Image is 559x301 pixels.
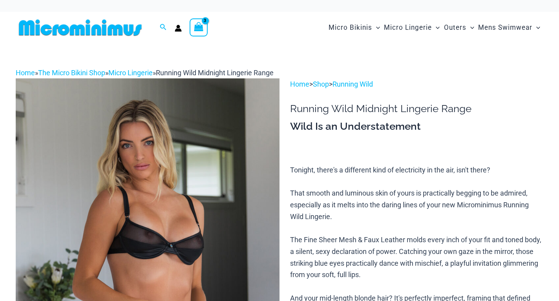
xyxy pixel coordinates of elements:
[476,16,542,40] a: Mens SwimwearMenu ToggleMenu Toggle
[329,18,372,38] span: Micro Bikinis
[156,69,274,77] span: Running Wild Midnight Lingerie Range
[384,18,432,38] span: Micro Lingerie
[432,18,440,38] span: Menu Toggle
[290,78,543,90] p: > >
[327,16,382,40] a: Micro BikinisMenu ToggleMenu Toggle
[175,25,182,32] a: Account icon link
[16,69,274,77] span: » » »
[444,18,466,38] span: Outers
[532,18,540,38] span: Menu Toggle
[190,18,208,36] a: View Shopping Cart, 3 items
[332,80,373,88] a: Running Wild
[16,19,145,36] img: MM SHOP LOGO FLAT
[290,80,309,88] a: Home
[466,18,474,38] span: Menu Toggle
[290,120,543,133] h3: Wild Is an Understatement
[290,103,543,115] h1: Running Wild Midnight Lingerie Range
[478,18,532,38] span: Mens Swimwear
[160,23,167,33] a: Search icon link
[108,69,153,77] a: Micro Lingerie
[16,69,35,77] a: Home
[372,18,380,38] span: Menu Toggle
[313,80,329,88] a: Shop
[442,16,476,40] a: OutersMenu ToggleMenu Toggle
[38,69,105,77] a: The Micro Bikini Shop
[382,16,442,40] a: Micro LingerieMenu ToggleMenu Toggle
[325,15,543,41] nav: Site Navigation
